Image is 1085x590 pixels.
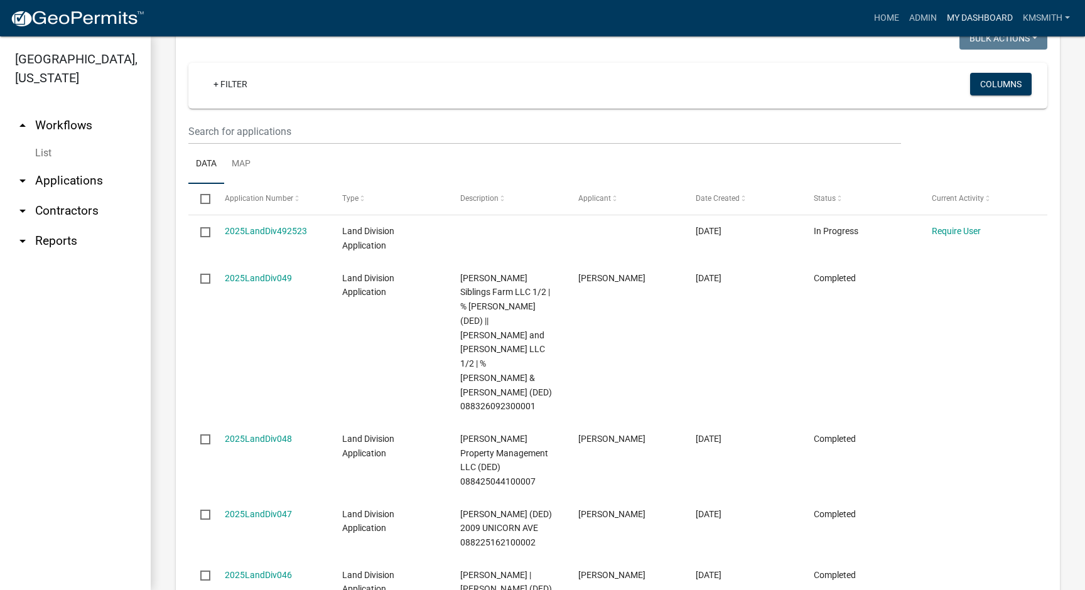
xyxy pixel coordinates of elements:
[15,118,30,133] i: arrow_drop_up
[932,194,984,203] span: Current Activity
[225,570,292,580] a: 2025LandDiv046
[330,184,448,214] datatable-header-cell: Type
[578,434,645,444] span: Christine Whitley
[188,144,224,185] a: Data
[802,184,920,214] datatable-header-cell: Status
[15,233,30,249] i: arrow_drop_down
[578,509,645,519] span: Don Lincoln
[696,570,721,580] span: 09/18/2025
[460,194,499,203] span: Description
[342,509,394,534] span: Land Division Application
[188,119,901,144] input: Search for applications
[919,184,1037,214] datatable-header-cell: Current Activity
[15,173,30,188] i: arrow_drop_down
[814,509,856,519] span: Completed
[225,434,292,444] a: 2025LandDiv048
[970,73,1032,95] button: Columns
[684,184,802,214] datatable-header-cell: Date Created
[342,226,394,250] span: Land Division Application
[225,273,292,283] a: 2025LandDiv049
[342,273,394,298] span: Land Division Application
[225,226,307,236] a: 2025LandDiv492523
[578,194,611,203] span: Applicant
[904,6,942,30] a: Admin
[225,509,292,519] a: 2025LandDiv047
[448,184,566,214] datatable-header-cell: Description
[942,6,1018,30] a: My Dashboard
[932,226,981,236] a: Require User
[460,273,552,412] span: Hoffman Siblings Farm LLC 1/2 | % Brent Hoffman (DED) || Paul and Gwen LLC 1/2 | % Paul F Hoffman...
[566,184,684,214] datatable-header-cell: Applicant
[578,273,645,283] span: Dave Anthony
[15,203,30,218] i: arrow_drop_down
[188,184,212,214] datatable-header-cell: Select
[224,144,258,185] a: Map
[203,73,257,95] a: + Filter
[696,273,721,283] span: 10/13/2025
[696,434,721,444] span: 10/09/2025
[1018,6,1075,30] a: kmsmith
[814,570,856,580] span: Completed
[696,509,721,519] span: 09/19/2025
[814,226,858,236] span: In Progress
[225,194,293,203] span: Application Number
[959,27,1047,50] button: Bulk Actions
[342,194,359,203] span: Type
[814,434,856,444] span: Completed
[814,194,836,203] span: Status
[814,273,856,283] span: Completed
[342,434,394,458] span: Land Division Application
[696,194,740,203] span: Date Created
[696,226,721,236] span: 10/14/2025
[212,184,330,214] datatable-header-cell: Application Number
[460,509,552,548] span: Johnson, Paul E (DED) 2009 UNICORN AVE 088225162100002
[460,434,548,486] span: Whitley Property Management LLC (DED) 088425044100007
[578,570,645,580] span: Dennis Crisler
[869,6,904,30] a: Home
